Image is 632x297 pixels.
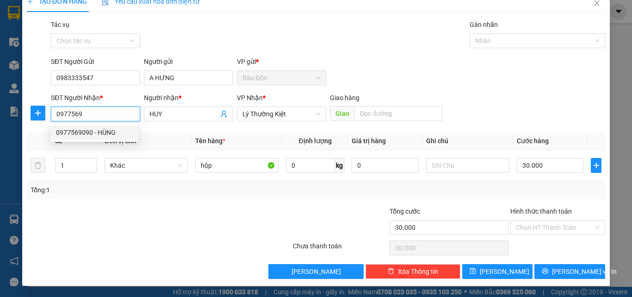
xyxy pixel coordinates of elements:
span: Giao [330,106,354,121]
span: user-add [220,110,228,118]
th: Ghi chú [422,132,513,150]
div: SĐT Người Nhận [51,93,140,103]
div: Tên hàng: [DEMOGRAPHIC_DATA][PERSON_NAME] ( : 1 ) [8,67,163,102]
div: 0977569090 - HÙNG [50,125,139,140]
button: printer[PERSON_NAME] và In [534,264,605,279]
span: kg [335,158,344,173]
div: Người nhận [144,93,233,103]
span: Khác [110,158,182,172]
span: [PERSON_NAME] [291,266,341,277]
div: SĐT Người Gửi [51,57,140,67]
span: Giao hàng [330,94,359,101]
span: plus [591,162,601,169]
span: Lý Thường Kiệt [242,107,321,121]
div: Chưa thanh toán [292,241,389,257]
div: An Sương [88,8,163,19]
span: save [470,268,476,275]
button: plus [31,106,45,120]
span: printer [542,268,548,275]
button: save[PERSON_NAME] [462,264,533,279]
span: delete [388,268,394,275]
span: CC : [87,51,100,61]
div: VY [88,19,163,30]
div: THƯƠNG [8,19,82,30]
button: delete [31,158,45,173]
div: VP gửi [237,57,326,67]
label: Hình thức thanh toán [510,208,572,215]
span: Xóa Thông tin [398,266,438,277]
span: plus [31,109,45,117]
button: deleteXóa Thông tin [366,264,460,279]
span: Bàu Đồn [242,71,321,85]
div: Tổng: 1 [31,185,245,195]
div: 0398706195 [8,30,82,43]
input: VD: Bàn, Ghế [195,158,279,173]
input: Dọc đường [354,106,442,121]
label: Tác vụ [51,21,69,28]
span: Tổng cước [390,208,420,215]
div: 40.000 [87,49,164,62]
span: [PERSON_NAME] và In [552,266,617,277]
span: Nhận: [88,9,111,19]
div: 0977569090 - HÙNG [56,127,133,138]
span: Cước hàng [517,137,549,145]
div: Người gửi [144,57,233,67]
span: VP Nhận [237,94,263,101]
span: Tên hàng [195,137,225,145]
div: 0901469473 [88,30,163,43]
span: Gửi: [8,9,22,19]
span: Giá trị hàng [352,137,386,145]
div: Bàu Đồn [8,8,82,19]
input: Ghi Chú [426,158,509,173]
span: Định lượng [298,137,331,145]
span: [PERSON_NAME] [480,266,529,277]
label: Gán nhãn [470,21,498,28]
button: [PERSON_NAME] [268,264,363,279]
input: 0 [352,158,418,173]
button: plus [591,158,601,173]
